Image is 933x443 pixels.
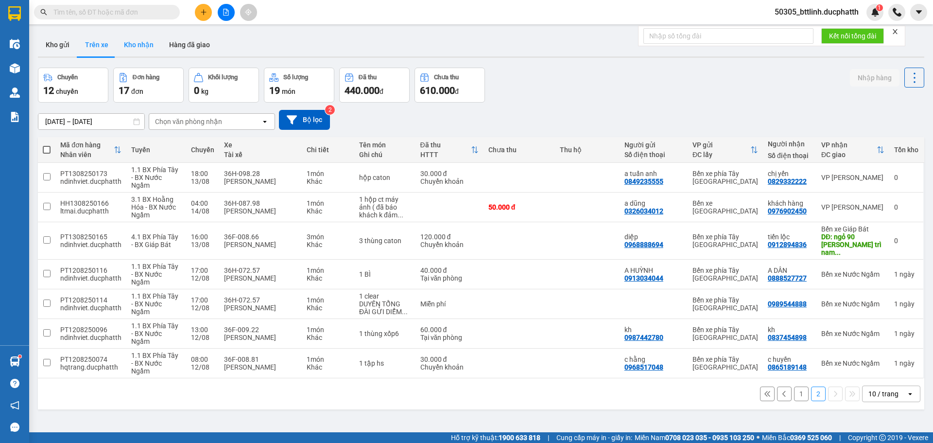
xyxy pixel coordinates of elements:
[635,432,754,443] span: Miền Nam
[240,4,257,21] button: aim
[60,151,114,159] div: Nhân viên
[415,137,484,163] th: Toggle SortBy
[420,141,471,149] div: Đã thu
[359,174,411,181] div: hộp caton
[692,170,758,185] div: Bến xe phía Tây [GEOGRAPHIC_DATA]
[224,151,297,159] div: Tài xế
[821,300,884,308] div: Bến xe Nước Ngầm
[60,241,121,248] div: ndinhviet.ducphatth
[821,270,884,278] div: Bến xe Nước Ngầm
[892,28,898,35] span: close
[420,177,479,185] div: Chuyển khoản
[60,355,121,363] div: PT1208250074
[40,9,47,16] span: search
[269,85,280,96] span: 19
[200,9,207,16] span: plus
[692,141,750,149] div: VP gửi
[131,352,178,375] span: 1.1 BX Phía Tây - BX Nước Ngầm
[307,363,349,371] div: Khác
[624,241,663,248] div: 0968888694
[359,330,411,337] div: 1 thùng xốp6
[757,436,760,440] span: ⚪️
[894,174,918,181] div: 0
[224,177,297,185] div: [PERSON_NAME]
[119,85,129,96] span: 17
[56,88,78,95] span: chuyến
[359,74,377,81] div: Đã thu
[768,363,807,371] div: 0865189148
[359,270,411,278] div: 1 BÌ
[894,330,918,337] div: 1
[835,248,841,256] span: ...
[488,146,550,154] div: Chưa thu
[10,88,20,98] img: warehouse-icon
[767,6,866,18] span: 50305_bttlinh.ducphatth
[894,203,918,211] div: 0
[624,207,663,215] div: 0326034012
[415,68,485,103] button: Chưa thu610.000đ
[60,266,121,274] div: PT1208250116
[420,300,479,308] div: Miễn phí
[55,137,126,163] th: Toggle SortBy
[60,199,121,207] div: HH1308250166
[624,334,663,341] div: 0987442780
[768,140,812,148] div: Người nhận
[43,85,54,96] span: 12
[60,233,121,241] div: PT1308250165
[665,434,754,442] strong: 0708 023 035 - 0935 103 250
[359,195,411,219] div: 1 hộp ct máy ảnh ( đã báo khách k đảm bảo )
[224,233,297,241] div: 36F-008.66
[455,88,459,95] span: đ
[307,274,349,282] div: Khác
[624,141,683,149] div: Người gửi
[692,151,750,159] div: ĐC lấy
[556,432,632,443] span: Cung cấp máy in - giấy in:
[624,151,683,159] div: Số điện thoại
[307,326,349,334] div: 1 món
[894,146,918,154] div: Tồn kho
[894,300,918,308] div: 1
[60,296,121,304] div: PT1208250114
[224,199,297,207] div: 36H-087.98
[420,151,471,159] div: HTTT
[821,141,877,149] div: VP nhận
[768,334,807,341] div: 0837454898
[191,241,214,248] div: 13/08
[131,292,178,316] span: 1.1 BX Phía Tây - BX Nước Ngầm
[560,146,615,154] div: Thu hộ
[768,241,807,248] div: 0912894836
[402,308,408,316] span: ...
[829,31,876,41] span: Kết nối tổng đài
[218,4,235,21] button: file-add
[38,33,77,56] button: Kho gửi
[359,151,411,159] div: Ghi chú
[131,233,178,248] span: 4.1 BX Phía Tây - BX Giáp Bát
[420,334,479,341] div: Tại văn phòng
[307,170,349,177] div: 1 món
[899,300,915,308] span: ngày
[821,28,884,44] button: Kết nối tổng đài
[850,69,899,87] button: Nhập hàng
[116,33,161,56] button: Kho nhận
[307,304,349,312] div: Khác
[307,177,349,185] div: Khác
[307,266,349,274] div: 1 món
[488,203,550,211] div: 50.000 đ
[359,300,411,316] div: DUYẾN TỔNG ĐÀI GỬI DIỂM HDB NN
[768,199,812,207] div: khách hàng
[359,141,411,149] div: Tên món
[10,356,20,367] img: warehouse-icon
[794,387,809,401] button: 1
[894,237,918,245] div: 0
[224,207,297,215] div: [PERSON_NAME]
[60,274,121,282] div: ndinhviet.ducphatth
[245,9,252,16] span: aim
[191,266,214,274] div: 17:00
[191,170,214,177] div: 18:00
[359,359,411,367] div: 1 tập hs
[60,334,121,341] div: ndinhviet.ducphatth
[279,110,330,130] button: Bộ lọc
[768,177,807,185] div: 0829332222
[688,137,763,163] th: Toggle SortBy
[624,233,683,241] div: diệp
